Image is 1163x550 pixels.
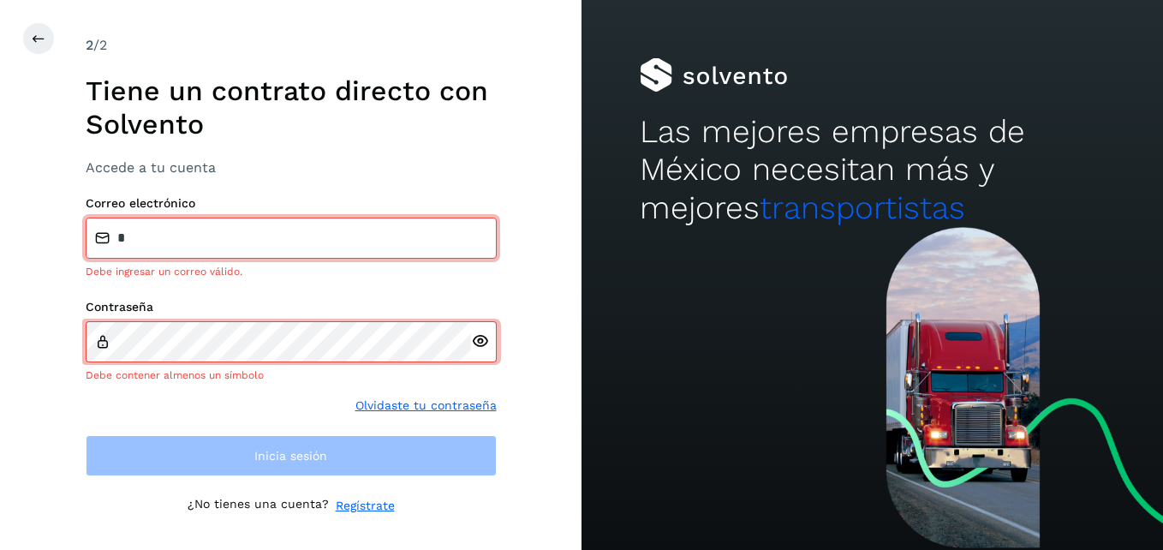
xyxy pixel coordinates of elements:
label: Correo electrónico [86,196,497,211]
span: transportistas [760,189,965,226]
h2: Las mejores empresas de México necesitan más y mejores [640,113,1105,227]
h1: Tiene un contrato directo con Solvento [86,75,497,140]
a: Regístrate [336,497,395,515]
div: Debe contener almenos un símbolo [86,368,497,383]
a: Olvidaste tu contraseña [355,397,497,415]
span: Inicia sesión [254,450,327,462]
p: ¿No tienes una cuenta? [188,497,329,515]
h3: Accede a tu cuenta [86,159,497,176]
div: Debe ingresar un correo válido. [86,264,497,279]
label: Contraseña [86,300,497,314]
button: Inicia sesión [86,435,497,476]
